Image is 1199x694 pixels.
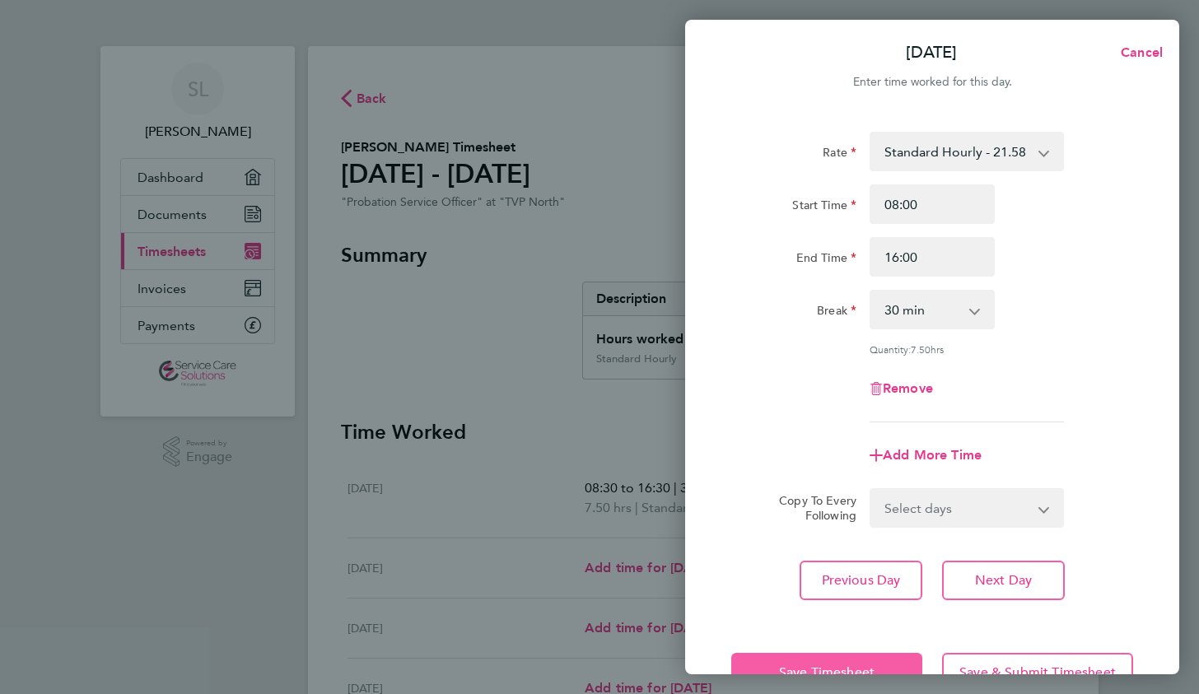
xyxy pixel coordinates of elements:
button: Save & Submit Timesheet [942,653,1133,692]
span: Save & Submit Timesheet [959,664,1116,681]
div: Enter time worked for this day. [685,72,1179,92]
p: [DATE] [906,41,957,64]
span: Previous Day [822,572,901,589]
div: Quantity: hrs [870,342,1064,356]
button: Save Timesheet [731,653,922,692]
button: Next Day [942,561,1065,600]
span: Remove [883,380,933,396]
span: Next Day [975,572,1032,589]
input: E.g. 08:00 [870,184,995,224]
button: Cancel [1094,36,1179,69]
span: Add More Time [883,447,982,463]
label: Rate [823,145,856,165]
button: Previous Day [800,561,922,600]
span: Cancel [1116,44,1163,60]
span: Save Timesheet [779,664,875,681]
label: End Time [796,250,856,270]
label: Start Time [792,198,856,217]
span: 7.50 [911,342,931,356]
button: Remove [870,382,933,395]
button: Add More Time [870,449,982,462]
label: Copy To Every Following [766,493,856,523]
label: Break [817,303,856,323]
input: E.g. 18:00 [870,237,995,277]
